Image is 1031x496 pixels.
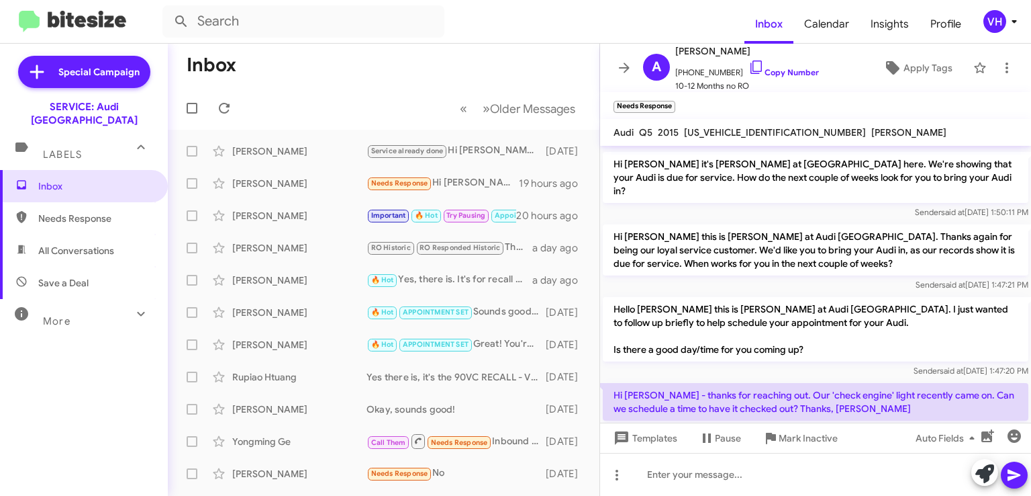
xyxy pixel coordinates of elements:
[611,426,677,450] span: Templates
[603,152,1028,203] p: Hi [PERSON_NAME] it's [PERSON_NAME] at [GEOGRAPHIC_DATA] here. We're showing that your Audi is du...
[371,438,406,447] span: Call Them
[232,144,366,158] div: [PERSON_NAME]
[916,426,980,450] span: Auto Fields
[915,207,1028,217] span: Sender [DATE] 1:50:11 PM
[452,95,475,122] button: Previous
[675,79,819,93] span: 10-12 Months no RO
[941,207,965,217] span: said at
[420,243,500,252] span: RO Responded Historic
[232,435,366,448] div: Yongming Ge
[793,5,860,44] a: Calendar
[366,208,516,223] div: First, do you know your current mileage or an estimate of it? So I can look up which service main...
[871,126,946,138] span: [PERSON_NAME]
[603,224,1028,276] p: Hi [PERSON_NAME] this is [PERSON_NAME] at Audi [GEOGRAPHIC_DATA]. Thanks again for being our loya...
[983,10,1006,33] div: VH
[232,467,366,481] div: [PERSON_NAME]
[38,179,152,193] span: Inbox
[43,315,70,327] span: More
[519,177,589,190] div: 19 hours ago
[58,65,140,79] span: Special Campaign
[232,338,366,352] div: [PERSON_NAME]
[371,179,428,188] span: Needs Response
[162,5,444,38] input: Search
[366,272,532,288] div: Yes, there is. It's for recall code: 93R3 SERV_ACT - Compact/Portable Charging System Cable (220V...
[232,177,366,190] div: [PERSON_NAME]
[490,101,575,116] span: Older Messages
[371,469,428,478] span: Needs Response
[366,337,546,352] div: Great! You're all set for [DATE] at 2pm. See you then!
[495,211,554,220] span: Appointment Set
[688,426,752,450] button: Pause
[187,54,236,76] h1: Inbox
[675,43,819,59] span: [PERSON_NAME]
[603,297,1028,362] p: Hello [PERSON_NAME] this is [PERSON_NAME] at Audi [GEOGRAPHIC_DATA]. I just wanted to follow up b...
[38,244,114,257] span: All Conversations
[452,95,583,122] nav: Page navigation example
[431,438,488,447] span: Needs Response
[43,149,82,161] span: Labels
[744,5,793,44] a: Inbox
[366,175,519,191] div: Hi [PERSON_NAME] - thanks for reaching out. Our 'check engine' light recently came on. Can we sch...
[920,5,972,44] a: Profile
[942,280,965,290] span: said at
[675,59,819,79] span: [PHONE_NUMBER]
[483,100,490,117] span: »
[532,274,589,287] div: a day ago
[860,5,920,44] a: Insights
[366,370,546,384] div: Yes there is, it's the 90VC RECALL - Virtual Cockpit Instrument Cluster.
[546,370,589,384] div: [DATE]
[232,370,366,384] div: Rupiao Htuang
[366,466,546,481] div: No
[371,340,394,349] span: 🔥 Hot
[652,56,661,78] span: A
[232,306,366,319] div: [PERSON_NAME]
[415,211,438,220] span: 🔥 Hot
[748,67,819,77] a: Copy Number
[403,308,469,317] span: APPOINTMENT SET
[914,366,1028,376] span: Sender [DATE] 1:47:20 PM
[532,241,589,255] div: a day ago
[403,340,469,349] span: APPOINTMENT SET
[460,100,467,117] span: «
[366,143,546,159] div: Hi [PERSON_NAME] this is [PERSON_NAME] at Audi [GEOGRAPHIC_DATA]. I wanted to check in with you a...
[232,274,366,287] div: [PERSON_NAME]
[868,56,967,80] button: Apply Tags
[371,243,411,252] span: RO Historic
[972,10,1016,33] button: VH
[613,126,634,138] span: Audi
[475,95,583,122] button: Next
[366,403,546,416] div: Okay, sounds good!
[371,276,394,284] span: 🔥 Hot
[546,403,589,416] div: [DATE]
[715,426,741,450] span: Pause
[371,211,406,220] span: Important
[546,338,589,352] div: [DATE]
[371,308,394,317] span: 🔥 Hot
[371,147,444,155] span: Service already done
[38,276,89,290] span: Save a Deal
[232,209,366,222] div: [PERSON_NAME]
[366,304,546,320] div: Sounds good. Thanks!
[916,280,1028,290] span: Sender [DATE] 1:47:21 PM
[684,126,866,138] span: [US_VEHICLE_IDENTIFICATION_NUMBER]
[658,126,679,138] span: 2015
[18,56,150,88] a: Special Campaign
[366,433,546,450] div: Inbound Call
[613,101,675,113] small: Needs Response
[232,403,366,416] div: [PERSON_NAME]
[546,306,589,319] div: [DATE]
[779,426,838,450] span: Mark Inactive
[516,209,589,222] div: 20 hours ago
[232,241,366,255] div: [PERSON_NAME]
[546,467,589,481] div: [DATE]
[752,426,848,450] button: Mark Inactive
[940,366,963,376] span: said at
[366,240,532,255] div: The total for the service is $562.95 before taxes, but I see you're still eligible for Audi Care ...
[546,435,589,448] div: [DATE]
[600,426,688,450] button: Templates
[546,144,589,158] div: [DATE]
